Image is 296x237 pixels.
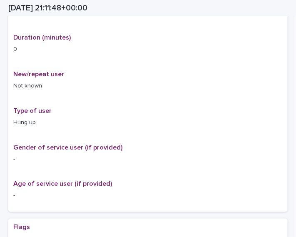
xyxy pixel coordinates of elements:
span: Age of service user (if provided) [13,181,112,187]
span: Type of user [13,107,52,114]
span: Gender of service user (if provided) [13,144,122,151]
p: Not known [13,82,283,90]
span: Duration (minutes) [13,34,71,41]
h2: [DATE] 21:11:48+00:00 [8,3,87,13]
p: Hung up [13,118,283,127]
p: 0 [13,45,283,54]
span: Flags [13,224,30,231]
p: - [13,192,283,200]
span: New/repeat user [13,71,64,77]
p: - [13,155,283,164]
